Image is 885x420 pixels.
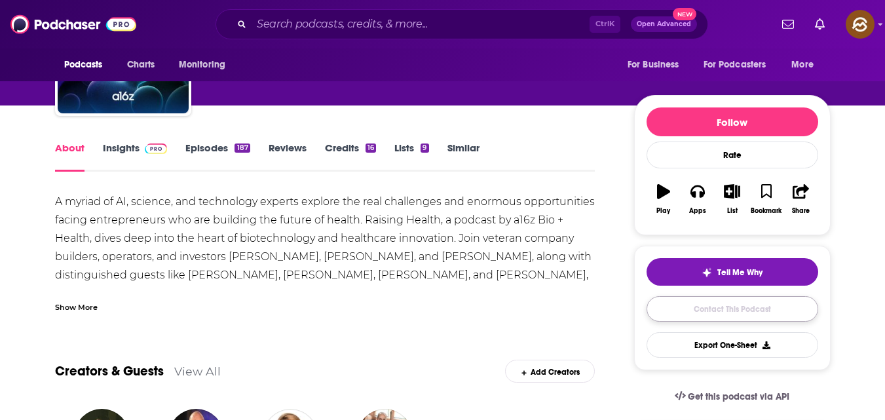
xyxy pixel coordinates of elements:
a: Get this podcast via API [664,381,800,413]
span: Monitoring [179,56,225,74]
button: open menu [170,52,242,77]
a: Lists9 [394,142,428,172]
a: Reviews [269,142,307,172]
span: Get this podcast via API [688,391,789,402]
a: Show notifications dropdown [777,13,799,35]
div: 9 [421,143,428,153]
a: InsightsPodchaser Pro [103,142,168,172]
button: tell me why sparkleTell Me Why [647,258,818,286]
img: tell me why sparkle [702,267,712,278]
span: Open Advanced [637,21,691,28]
a: Similar [447,142,480,172]
a: Show notifications dropdown [810,13,830,35]
a: Episodes187 [185,142,250,172]
button: open menu [695,52,785,77]
span: For Podcasters [704,56,766,74]
div: Apps [689,207,706,215]
img: Podchaser Pro [145,143,168,154]
button: Show profile menu [846,10,875,39]
button: open menu [782,52,830,77]
div: Rate [647,142,818,168]
div: Share [792,207,810,215]
button: Bookmark [749,176,783,223]
button: Follow [647,107,818,136]
div: 16 [366,143,376,153]
button: Play [647,176,681,223]
div: A myriad of AI, science, and technology experts explore the real challenges and enormous opportun... [55,193,595,321]
a: Charts [119,52,163,77]
button: Export One-Sheet [647,332,818,358]
span: More [791,56,814,74]
div: Bookmark [751,207,781,215]
a: Credits16 [325,142,376,172]
span: New [673,8,696,20]
span: Logged in as hey85204 [846,10,875,39]
span: Charts [127,56,155,74]
a: View All [174,364,221,378]
img: User Profile [846,10,875,39]
a: About [55,142,85,172]
input: Search podcasts, credits, & more... [252,14,590,35]
div: Play [656,207,670,215]
span: Podcasts [64,56,103,74]
div: 187 [235,143,250,153]
img: Podchaser - Follow, Share and Rate Podcasts [10,12,136,37]
button: Apps [681,176,715,223]
button: open menu [55,52,120,77]
span: Ctrl K [590,16,620,33]
span: For Business [628,56,679,74]
div: List [727,207,738,215]
a: Contact This Podcast [647,296,818,322]
div: Add Creators [505,360,595,383]
button: open menu [618,52,696,77]
button: Open AdvancedNew [631,16,697,32]
span: Tell Me Why [717,267,763,278]
button: Share [783,176,818,223]
a: Creators & Guests [55,363,164,379]
button: List [715,176,749,223]
div: Search podcasts, credits, & more... [216,9,708,39]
